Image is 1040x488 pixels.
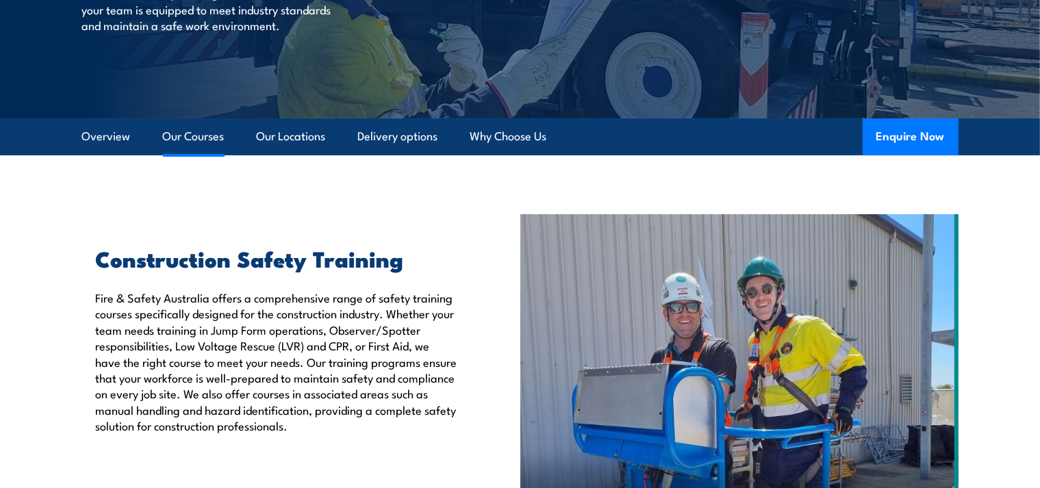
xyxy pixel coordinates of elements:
[163,118,225,155] a: Our Courses
[358,118,438,155] a: Delivery options
[96,290,457,434] p: Fire & Safety Australia offers a comprehensive range of safety training courses specifically desi...
[470,118,547,155] a: Why Choose Us
[863,118,959,155] button: Enquire Now
[257,118,326,155] a: Our Locations
[96,248,457,268] h2: Construction Safety Training
[82,118,131,155] a: Overview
